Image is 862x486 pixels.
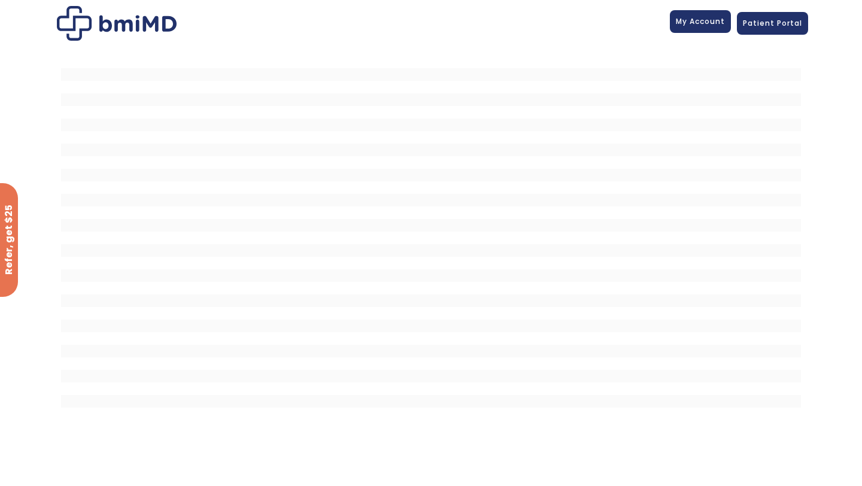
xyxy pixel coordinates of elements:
[57,6,177,41] img: Patient Messaging Portal
[743,18,802,28] span: Patient Portal
[676,16,725,26] span: My Account
[737,12,808,35] a: Patient Portal
[670,10,731,33] a: My Account
[61,56,801,415] iframe: MDI Patient Messaging Portal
